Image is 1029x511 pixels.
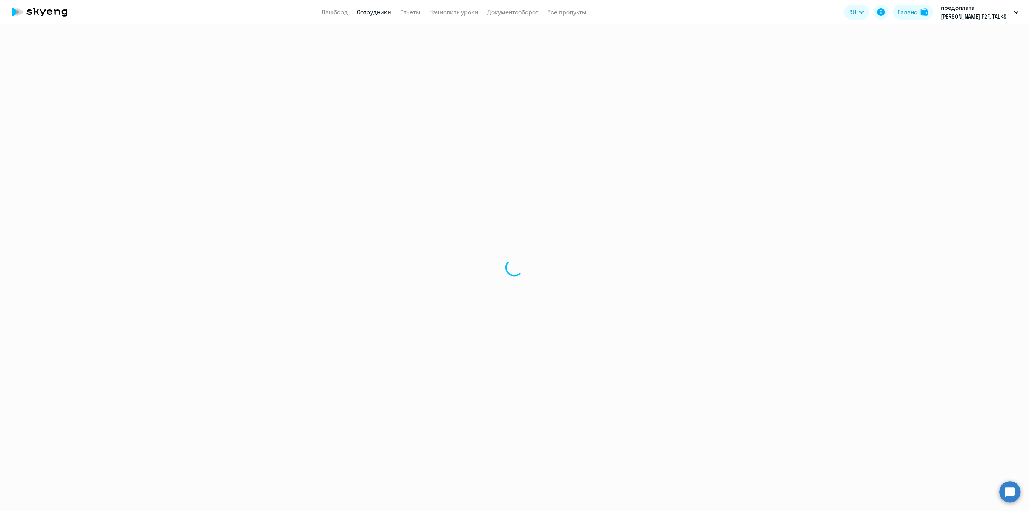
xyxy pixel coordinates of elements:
a: Сотрудники [357,8,391,16]
span: RU [850,8,856,17]
a: Дашборд [322,8,348,16]
button: предоплата [PERSON_NAME] F2F, TALKS [DATE]-[DATE], НЛМК, ПАО [937,3,1023,21]
button: RU [844,5,869,20]
a: Все продукты [547,8,586,16]
img: balance [921,8,928,16]
a: Отчеты [400,8,420,16]
a: Начислить уроки [429,8,478,16]
p: предоплата [PERSON_NAME] F2F, TALKS [DATE]-[DATE], НЛМК, ПАО [941,3,1011,21]
div: Баланс [898,8,918,17]
a: Документооборот [487,8,538,16]
button: Балансbalance [893,5,933,20]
